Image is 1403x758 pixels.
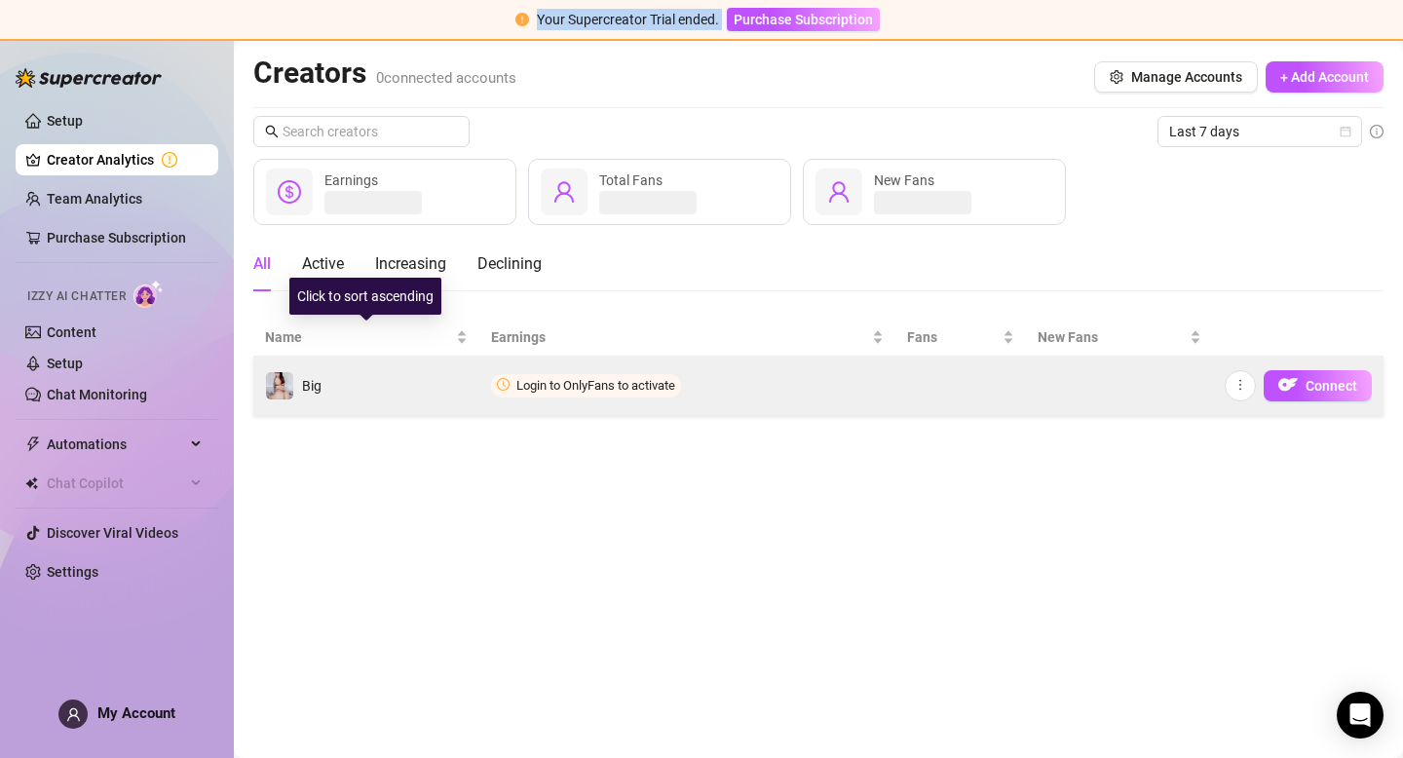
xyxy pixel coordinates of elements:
[133,280,164,308] img: AI Chatter
[375,252,446,276] div: Increasing
[516,378,675,393] span: Login to OnlyFans to activate
[599,172,663,188] span: Total Fans
[278,180,301,204] span: dollar-circle
[324,172,378,188] span: Earnings
[25,476,38,490] img: Chat Copilot
[47,468,185,499] span: Chat Copilot
[1370,125,1384,138] span: info-circle
[302,378,322,394] span: Big
[265,125,279,138] span: search
[47,191,142,207] a: Team Analytics
[727,8,880,31] button: Purchase Subscription
[47,230,186,246] a: Purchase Subscription
[479,319,895,357] th: Earnings
[1278,375,1298,395] img: OF
[16,68,162,88] img: logo-BBDzfeDw.svg
[1264,370,1372,401] button: OFConnect
[47,564,98,580] a: Settings
[253,55,516,92] h2: Creators
[376,69,516,87] span: 0 connected accounts
[1110,70,1123,84] span: setting
[25,436,41,452] span: thunderbolt
[1266,61,1384,93] button: + Add Account
[1340,126,1351,137] span: calendar
[289,278,441,315] div: Click to sort ascending
[734,12,873,27] span: Purchase Subscription
[827,180,851,204] span: user
[1038,326,1186,348] span: New Fans
[47,324,96,340] a: Content
[302,252,344,276] div: Active
[874,172,934,188] span: New Fans
[253,252,271,276] div: All
[47,429,185,460] span: Automations
[491,326,868,348] span: Earnings
[47,525,178,541] a: Discover Viral Videos
[537,12,719,27] span: Your Supercreator Trial ended.
[895,319,1026,357] th: Fans
[1026,319,1213,357] th: New Fans
[727,12,880,27] a: Purchase Subscription
[477,252,542,276] div: Declining
[1094,61,1258,93] button: Manage Accounts
[1169,117,1350,146] span: Last 7 days
[907,326,999,348] span: Fans
[66,707,81,722] span: user
[497,378,510,391] span: clock-circle
[253,319,479,357] th: Name
[27,287,126,306] span: Izzy AI Chatter
[97,704,175,722] span: My Account
[47,113,83,129] a: Setup
[47,356,83,371] a: Setup
[266,372,293,399] img: Big
[47,144,203,175] a: Creator Analytics exclamation-circle
[1306,378,1357,394] span: Connect
[265,326,452,348] span: Name
[515,13,529,26] span: exclamation-circle
[1280,69,1369,85] span: + Add Account
[1131,69,1242,85] span: Manage Accounts
[283,121,442,142] input: Search creators
[47,387,147,402] a: Chat Monitoring
[1233,378,1247,392] span: more
[1337,692,1384,739] div: Open Intercom Messenger
[552,180,576,204] span: user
